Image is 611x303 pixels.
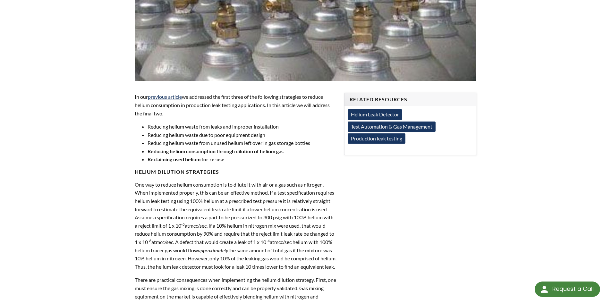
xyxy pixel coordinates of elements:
li: Reducing helium waste from leaks and improper installation [148,122,337,131]
div: Request a Call [552,282,594,296]
strong: Reducing helium consumption through dilution of helium gas [148,148,284,154]
p: One way to reduce helium consumption is to dilute it with air or a gas such as nitrogen. When imp... [135,181,337,271]
strong: Reclaiming used helium for re-use [148,156,225,162]
sup: -5 [181,222,185,227]
div: Request a Call [535,282,600,297]
a: Production leak testing [348,133,405,144]
p: In our we addressed the first three of the following strategies to reduce helium consumption in p... [135,93,337,117]
em: approximately [198,247,228,253]
li: Reducing helium waste from unused helium left over in gas storage bottles [148,139,337,147]
sup: -6 [148,238,151,243]
a: previous article [148,94,182,100]
a: Helium Leak Detector [348,109,402,120]
a: Test Automation & Gas Management [348,122,436,132]
h4: Helium Dilution Strategies [135,169,337,175]
li: Reducing helium waste due to poor equipment design [148,131,337,139]
sup: -4 [266,238,270,243]
h4: Related Resources [350,96,471,103]
img: round button [539,284,549,294]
